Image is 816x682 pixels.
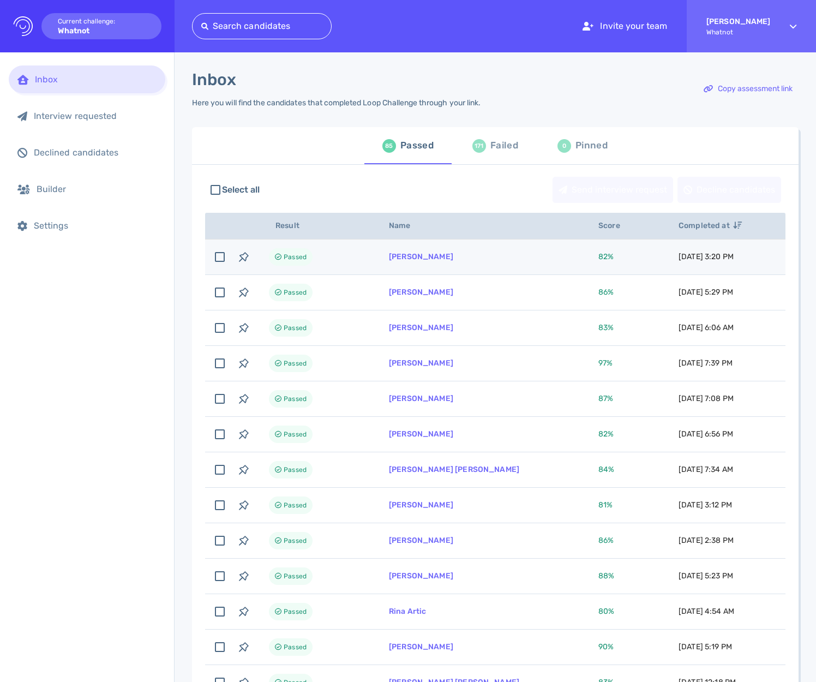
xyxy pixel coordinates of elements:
span: Passed [284,428,307,441]
button: Copy assessment link [698,76,799,102]
span: 97 % [598,358,613,368]
div: 0 [557,139,571,153]
span: [DATE] 5:23 PM [679,571,733,581]
span: 82 % [598,429,614,439]
span: 86 % [598,288,614,297]
button: Send interview request [553,177,673,203]
span: Passed [284,534,307,547]
a: [PERSON_NAME] [389,252,453,261]
span: 82 % [598,252,614,261]
div: Settings [34,220,157,231]
a: [PERSON_NAME] [389,394,453,403]
a: [PERSON_NAME] [389,536,453,545]
span: 88 % [598,571,614,581]
div: Here you will find the candidates that completed Loop Challenge through your link. [192,98,481,107]
a: [PERSON_NAME] [389,500,453,510]
span: 86 % [598,536,614,545]
div: Failed [490,137,518,154]
span: Passed [284,499,307,512]
span: [DATE] 7:08 PM [679,394,734,403]
a: [PERSON_NAME] [389,288,453,297]
div: Decline candidates [678,177,781,202]
span: 83 % [598,323,614,332]
span: [DATE] 7:39 PM [679,358,733,368]
span: [DATE] 7:34 AM [679,465,733,474]
a: [PERSON_NAME] [389,571,453,581]
span: Passed [284,463,307,476]
a: [PERSON_NAME] [389,323,453,332]
span: [DATE] 3:20 PM [679,252,734,261]
div: Passed [400,137,434,154]
div: 171 [472,139,486,153]
div: Declined candidates [34,147,157,158]
span: [DATE] 3:12 PM [679,500,732,510]
a: Rina Artic [389,607,427,616]
span: Passed [284,641,307,654]
span: [DATE] 5:29 PM [679,288,733,297]
strong: [PERSON_NAME] [706,17,770,26]
a: [PERSON_NAME] [389,429,453,439]
span: 84 % [598,465,614,474]
a: [PERSON_NAME] [PERSON_NAME] [389,465,519,474]
span: Passed [284,250,307,264]
span: Passed [284,570,307,583]
span: 81 % [598,500,613,510]
span: Passed [284,321,307,334]
span: [DATE] 4:54 AM [679,607,734,616]
div: Send interview request [553,177,673,202]
span: 90 % [598,642,614,651]
a: [PERSON_NAME] [389,642,453,651]
span: Passed [284,286,307,299]
span: 87 % [598,394,613,403]
span: Whatnot [706,28,770,36]
span: [DATE] 6:06 AM [679,323,734,332]
div: Pinned [575,137,608,154]
span: Completed at [679,221,742,230]
span: [DATE] 6:56 PM [679,429,733,439]
a: [PERSON_NAME] [389,358,453,368]
button: Decline candidates [677,177,781,203]
span: [DATE] 5:19 PM [679,642,732,651]
div: Builder [37,184,157,194]
div: 85 [382,139,396,153]
span: Passed [284,392,307,405]
span: Passed [284,357,307,370]
div: Copy assessment link [698,76,798,101]
div: Interview requested [34,111,157,121]
span: Select all [222,183,260,196]
th: Result [256,213,376,240]
span: Score [598,221,632,230]
span: Name [389,221,423,230]
span: 80 % [598,607,614,616]
h1: Inbox [192,70,236,89]
span: Passed [284,605,307,618]
span: [DATE] 2:38 PM [679,536,734,545]
div: Inbox [35,74,157,85]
